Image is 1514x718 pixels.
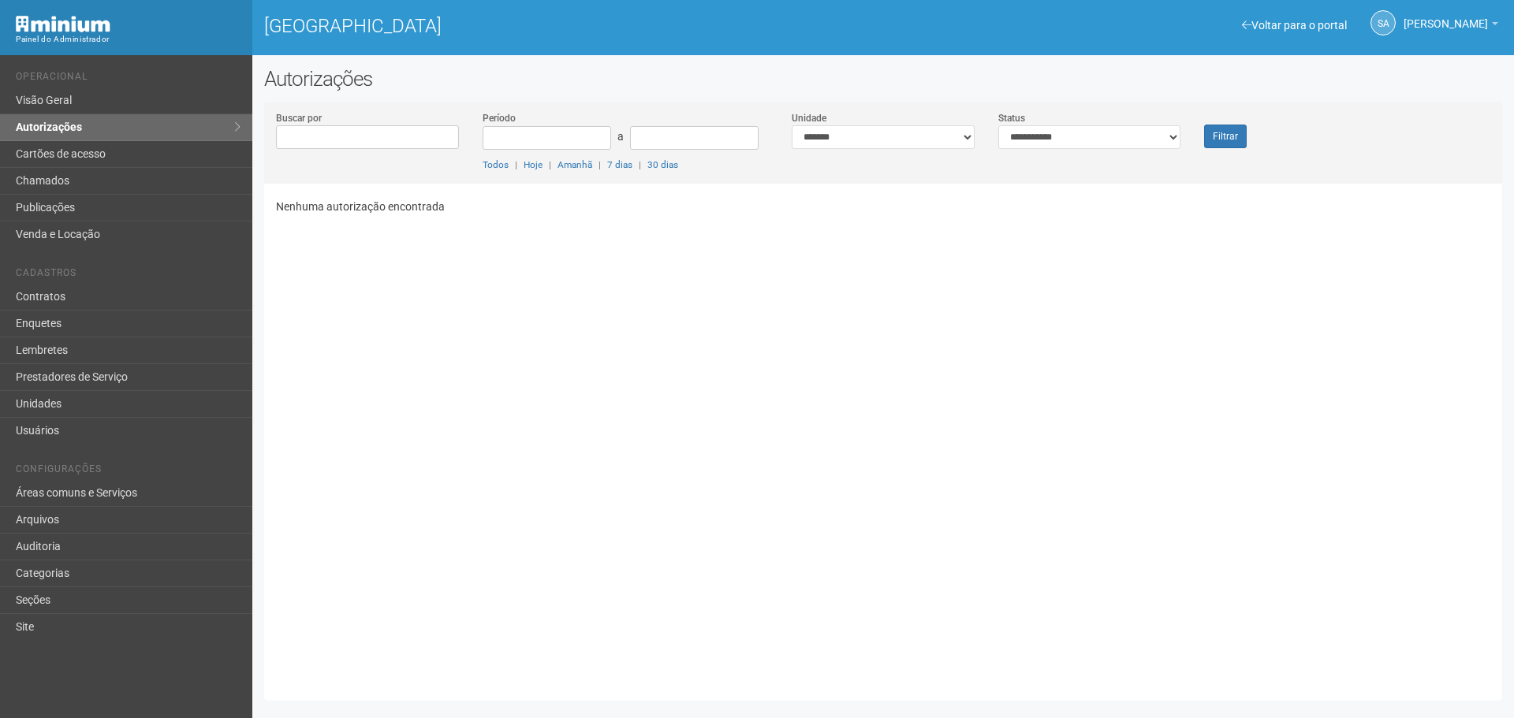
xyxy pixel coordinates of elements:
[1370,10,1396,35] a: SA
[599,159,601,170] span: |
[1242,19,1347,32] a: Voltar para o portal
[16,16,110,32] img: Minium
[549,159,551,170] span: |
[16,32,241,47] div: Painel do Administrador
[483,111,516,125] label: Período
[276,111,322,125] label: Buscar por
[16,71,241,87] li: Operacional
[557,159,592,170] a: Amanhã
[998,111,1025,125] label: Status
[524,159,543,170] a: Hoje
[276,199,1490,214] p: Nenhuma autorização encontrada
[16,463,241,480] li: Configurações
[617,130,624,143] span: a
[1204,125,1247,148] button: Filtrar
[607,159,632,170] a: 7 dias
[515,159,517,170] span: |
[264,67,1502,91] h2: Autorizações
[1404,2,1488,30] span: Silvio Anjos
[647,159,678,170] a: 30 dias
[792,111,826,125] label: Unidade
[639,159,641,170] span: |
[264,16,871,36] h1: [GEOGRAPHIC_DATA]
[16,267,241,284] li: Cadastros
[1404,20,1498,32] a: [PERSON_NAME]
[483,159,509,170] a: Todos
